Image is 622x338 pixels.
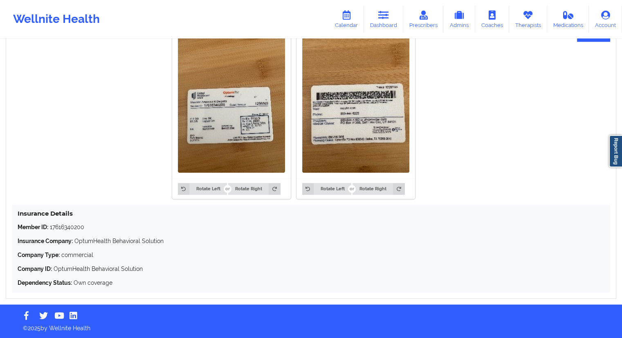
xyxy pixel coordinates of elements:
[18,238,73,244] strong: Insurance Company:
[178,30,285,173] img: Artemisia Delgado
[609,135,622,167] a: Report Bug
[18,265,604,273] p: OptumHealth Behavioral Solution
[364,6,403,33] a: Dashboard
[475,6,509,33] a: Coaches
[589,6,622,33] a: Account
[18,223,604,231] p: 17616340200
[302,183,351,194] button: Rotate Left
[17,318,605,332] p: © 2025 by Wellnite Health
[228,183,280,194] button: Rotate Right
[18,210,604,217] h4: Insurance Details
[443,6,475,33] a: Admins
[18,266,52,272] strong: Company ID:
[18,251,604,259] p: commercial
[353,183,404,194] button: Rotate Right
[509,6,547,33] a: Therapists
[18,224,48,230] strong: Member ID:
[178,183,227,194] button: Rotate Left
[329,6,364,33] a: Calendar
[403,6,444,33] a: Prescribers
[547,6,589,33] a: Medications
[18,237,604,245] p: OptumHealth Behavioral Solution
[18,279,604,287] p: Own coverage
[18,279,72,286] strong: Dependency Status:
[18,252,60,258] strong: Company Type:
[302,30,409,173] img: Artemisia Delgado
